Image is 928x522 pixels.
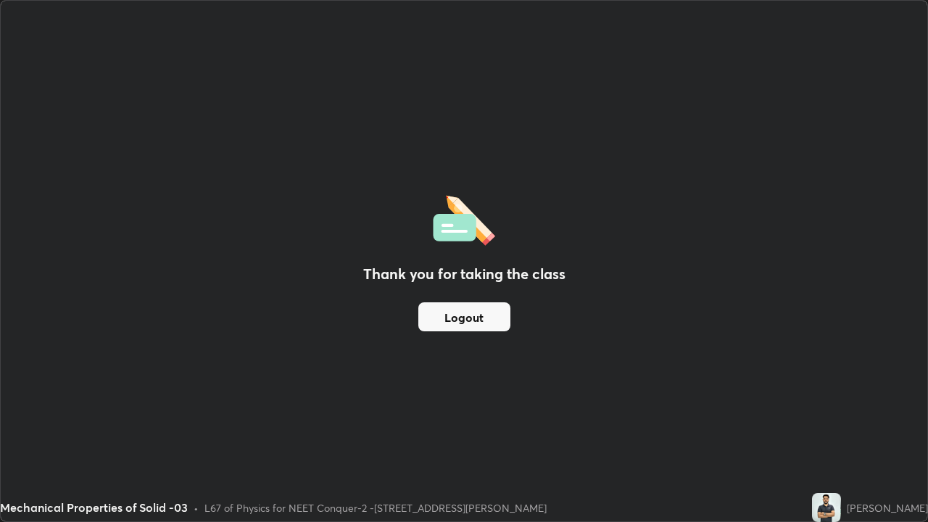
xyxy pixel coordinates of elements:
[204,500,547,515] div: L67 of Physics for NEET Conquer-2 -[STREET_ADDRESS][PERSON_NAME]
[847,500,928,515] div: [PERSON_NAME]
[418,302,510,331] button: Logout
[812,493,841,522] img: aad7c88180934166bc05e7b1c96e33c5.jpg
[363,263,565,285] h2: Thank you for taking the class
[433,191,495,246] img: offlineFeedback.1438e8b3.svg
[194,500,199,515] div: •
